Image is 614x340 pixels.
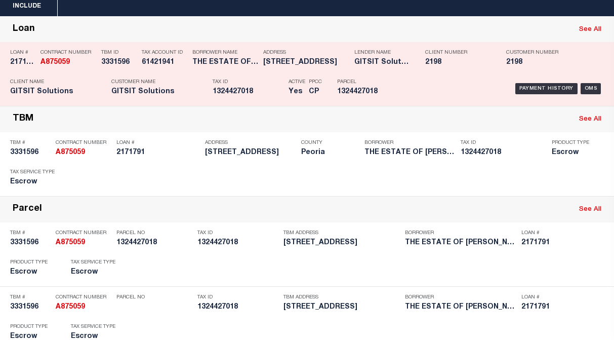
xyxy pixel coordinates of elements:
[142,58,187,67] h5: 61421941
[116,148,200,157] h5: 2171791
[40,58,96,67] h5: A875059
[579,206,601,213] a: See All
[56,140,111,146] p: Contract Number
[71,268,116,277] h5: Escrow
[10,58,35,67] h5: 2171791
[13,204,42,215] div: Parcel
[10,294,51,300] p: TBM #
[13,114,33,125] div: TBM
[205,140,296,146] p: Address
[364,148,456,157] h5: THE ESTATE OF MILDRED J FRITSCH
[10,230,51,236] p: TBM #
[71,259,116,266] p: Tax Service Type
[10,303,51,312] h5: 3331596
[56,230,111,236] p: Contract Number
[301,148,359,157] h5: Peoria
[405,294,516,300] p: Borrower
[301,140,359,146] p: County
[579,116,601,123] a: See All
[56,303,111,312] h5: A875059
[205,148,296,157] h5: 3201 W SYLVAN LN
[263,58,349,67] h5: 3201 W SYLVAN LN PEORIA IL 61615
[521,303,567,312] h5: 2171791
[56,239,111,247] h5: A875059
[10,268,56,277] h5: Escrow
[405,239,516,247] h5: THE ESTATE OF MILDRED J FRITSCH
[405,230,516,236] p: Borrower
[10,88,96,96] h5: GITSIT Solutions
[111,88,197,96] h5: GITSIT Solutions
[10,259,56,266] p: Product Type
[213,88,283,96] h5: 1324427018
[309,88,322,96] h5: CP
[197,303,278,312] h5: 1324427018
[10,178,61,186] h5: Escrow
[10,169,61,175] p: Tax Service Type
[521,239,567,247] h5: 2171791
[506,58,557,67] h5: 2198
[192,58,258,67] h5: THE ESTATE OF MILDRED J FRITSCH
[116,140,200,146] p: Loan #
[515,83,578,94] div: Payment History
[283,294,400,300] p: TBM Address
[354,58,410,67] h5: GITSIT Solutions
[40,50,96,56] p: Contract Number
[283,239,400,247] h5: 3201 W SYLVAN LN PEORIA IL 61615
[309,79,322,85] p: PPCC
[263,50,349,56] p: Address
[56,149,85,156] strong: A875059
[521,230,567,236] p: Loan #
[425,50,491,56] p: Client Number
[56,294,111,300] p: Contract Number
[283,303,400,312] h5: 3201 W SYLVAN LN PEORIA IL 61615
[461,140,547,146] p: Tax ID
[10,324,56,330] p: Product Type
[506,50,558,56] p: Customer Number
[116,239,192,247] h5: 1324427018
[116,294,192,300] p: Parcel No
[579,26,601,33] a: See All
[283,230,400,236] p: TBM Address
[10,50,35,56] p: Loan #
[71,324,116,330] p: Tax Service Type
[192,50,258,56] p: Borrower Name
[289,79,305,85] p: Active
[521,294,567,300] p: Loan #
[213,79,283,85] p: Tax ID
[101,58,137,67] h5: 3331596
[552,148,597,157] h5: Escrow
[552,140,597,146] p: Product Type
[10,79,96,85] p: Client Name
[111,79,197,85] p: Customer Name
[197,294,278,300] p: Tax ID
[56,148,111,157] h5: A875059
[425,58,491,67] h5: 2198
[56,239,85,246] strong: A875059
[10,140,51,146] p: TBM #
[337,88,383,96] h5: 1324427018
[10,148,51,157] h5: 3331596
[56,304,85,311] strong: A875059
[364,140,456,146] p: Borrower
[40,59,70,66] strong: A875059
[101,50,137,56] p: TBM ID
[142,50,187,56] p: Tax Account ID
[461,148,547,157] h5: 1324427018
[197,230,278,236] p: Tax ID
[354,50,410,56] p: Lender Name
[13,24,35,35] div: Loan
[116,230,192,236] p: Parcel No
[197,239,278,247] h5: 1324427018
[337,79,383,85] p: Parcel
[581,83,601,94] div: OMS
[289,88,304,96] h5: Yes
[10,239,51,247] h5: 3331596
[405,303,516,312] h5: THE ESTATE OF MILDRED J FRITSCH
